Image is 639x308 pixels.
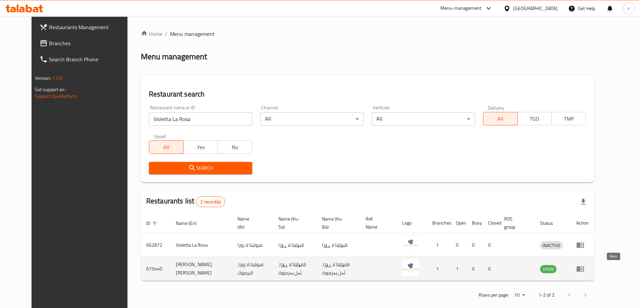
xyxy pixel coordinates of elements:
span: Menu management [170,30,215,38]
th: Branches [427,213,450,233]
a: Support.OpsPlatform [35,92,77,101]
button: Search [149,162,252,174]
td: 0 [467,233,483,257]
label: Delivery [488,105,504,110]
span: 2 record(s) [196,199,225,205]
td: ڤایۆلێتا لا ڕۆزا، ئەل یەرموک [273,257,317,281]
span: Restaurants Management [49,23,133,31]
p: 1-2 of 2 [538,291,554,299]
li: / [165,30,167,38]
td: فيوليتا لا روزا، اليرموك [232,257,273,281]
span: OPEN [540,265,556,273]
td: ڤیۆلێتا لا ڕۆزا [273,233,317,257]
a: Branches [34,35,138,51]
td: 675440 [141,257,170,281]
div: Menu-management [440,4,482,12]
td: 1 [450,257,467,281]
input: Search for restaurant name or ID.. [149,112,252,126]
nav: breadcrumb [141,30,594,38]
span: Version: [35,74,51,82]
a: Search Branch Phone [34,51,138,67]
div: All [260,112,364,126]
span: Yes [186,142,215,152]
button: TMP [551,112,586,125]
span: r [628,5,630,12]
th: Action [571,213,594,233]
td: 0 [450,233,467,257]
div: [GEOGRAPHIC_DATA] [513,5,557,12]
span: Ref. Name [366,215,389,231]
span: All [486,114,515,124]
td: Violetta La Rosa [170,233,232,257]
button: All [149,140,183,154]
button: Yes [183,140,218,154]
button: All [483,112,518,125]
span: 1.0.0 [52,74,63,82]
span: Search [154,164,247,172]
td: فيوليتا لا روزا [232,233,273,257]
button: No [217,140,252,154]
h2: Menu management [141,51,207,62]
td: 0 [467,257,483,281]
span: Get support on: [35,85,66,94]
th: Logo [397,213,427,233]
div: INACTIVE [540,241,563,249]
th: Closed [483,213,499,233]
div: Total records count [196,196,225,207]
td: ڤیۆلێتا لا ڕۆزا [317,233,360,257]
td: 662872 [141,233,170,257]
h2: Restaurants list [146,196,225,207]
img: Violetta La Rosa [402,235,419,252]
td: 1 [427,233,450,257]
p: Rows per page: [479,291,509,299]
a: Restaurants Management [34,19,138,35]
a: Home [141,30,162,38]
span: Search Branch Phone [49,55,133,63]
td: [PERSON_NAME], [PERSON_NAME] [170,257,232,281]
td: 1 [427,257,450,281]
span: TGO [520,114,549,124]
td: 0 [483,233,499,257]
td: 0 [483,257,499,281]
span: Name (Ku-Ba) [322,215,352,231]
span: POS group [504,215,527,231]
span: Branches [49,39,133,47]
div: Rows per page: [512,290,528,300]
h2: Restaurant search [149,89,586,99]
span: All [152,142,181,152]
div: Menu [576,241,589,249]
span: No [220,142,249,152]
div: Export file [575,194,591,210]
span: Name (En) [176,219,205,227]
label: Upsell [154,134,166,138]
th: Busy [467,213,483,233]
span: ID [146,219,159,227]
span: Status [540,219,562,227]
th: Open [450,213,467,233]
div: OPEN [540,265,556,273]
button: TGO [517,112,552,125]
img: Violetta La Rosa, Alyarmuk [402,259,419,276]
span: Name (Ar) [237,215,265,231]
div: All [372,112,475,126]
table: enhanced table [141,213,594,281]
td: ڤایۆلێتا لا ڕۆزا، ئەل یەرموک [317,257,360,281]
span: Name (Ku-So) [278,215,309,231]
span: INACTIVE [540,242,563,249]
span: TMP [554,114,583,124]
